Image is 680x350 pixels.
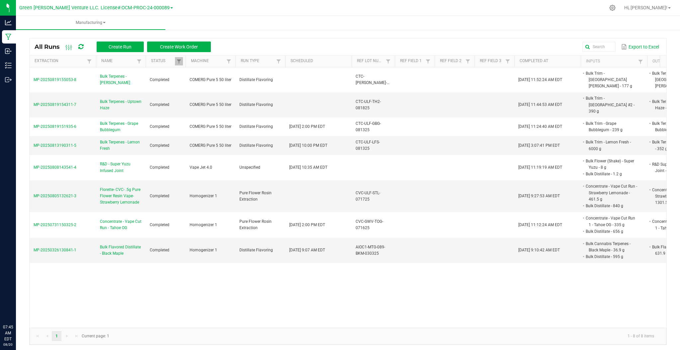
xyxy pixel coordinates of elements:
span: Bulk Terpenes - Grape Bubblegum [100,121,142,133]
p: 08/20 [3,342,13,347]
button: Export to Excel [620,41,661,52]
span: CVC-GWV-TOG-071625 [356,219,383,230]
li: Bulk Trim - Lemon Fresh - 6000 g [585,139,637,152]
inline-svg: Outbound [5,76,12,83]
span: [DATE] 2:00 PM EDT [289,124,325,129]
a: Ref Field 2Sortable [440,58,464,64]
span: Completed [150,248,169,252]
span: [DATE] 11:44:53 AM EDT [518,102,562,107]
button: Create Run [97,42,144,52]
li: Bulk Trim - [GEOGRAPHIC_DATA] #2 - 390 g [585,95,637,115]
span: COMERG Pure 5 50 liter [190,77,231,82]
span: Vape Jet 4.0 [190,165,212,170]
a: Filter [424,57,432,65]
span: Completed [150,165,169,170]
span: [DATE] 11:52:24 AM EDT [518,77,562,82]
span: CVC-ULF-STL-071725 [356,191,380,202]
span: Completed [150,102,169,107]
span: [DATE] 9:07 AM EDT [289,248,325,252]
li: Bulk Distillate - 595 g [585,253,637,260]
li: Bulk Distillate - 656 g [585,228,637,235]
span: [DATE] 10:00 PM EDT [289,143,327,148]
a: Filter [225,57,233,65]
span: Concentrate - Vape Cut Run - Tahoe OG [100,219,142,231]
span: Distillate Flavoring [239,248,273,252]
span: MP-20250805132621-3 [34,194,76,198]
span: Distillate Flavoring [239,124,273,129]
span: Create Run [109,44,131,49]
input: Search [582,42,616,52]
div: Manage settings [608,5,617,11]
a: Filter [504,57,512,65]
span: [DATE] 11:24:40 AM EDT [518,124,562,129]
li: Bulk Cannabis Terpenes - Black Maple - 36.9 g [585,240,637,253]
span: MP-20250819154311-7 [34,102,76,107]
a: ScheduledSortable [291,58,349,64]
span: Green [PERSON_NAME] Venture LLC. License#:OCM-PROC-24-000089 [19,5,170,11]
span: Completed [150,222,169,227]
a: Filter [135,57,143,65]
a: Run TypeSortable [241,58,274,64]
th: Inputs [581,55,647,67]
span: Pure Flower Rosin Extraction [239,191,272,202]
inline-svg: Analytics [5,19,12,26]
span: Bulk Terpenes - Lemon Fresh [100,139,142,152]
li: Bulk Trim - Grape Bubblegum - 239 g [585,120,637,133]
a: StatusSortable [151,58,175,64]
span: Homogenizer 1 [190,248,217,252]
span: Bulk Flavored Distillate - Black Maple [100,244,142,257]
span: Hi, [PERSON_NAME]! [624,5,667,10]
span: R&D - Super Yuzu Infused Joint [100,161,142,174]
span: CTC-ULF-TH2-081825 [356,99,381,110]
span: Completed [150,77,169,82]
kendo-pager-info: 1 - 8 of 8 items [113,331,659,342]
p: 07:45 AM EDT [3,324,13,342]
span: MP-20250813190311-5 [34,143,76,148]
inline-svg: Inbound [5,48,12,54]
a: Filter [464,57,472,65]
a: Manufacturing [16,16,165,30]
li: Bulk Trim - [GEOGRAPHIC_DATA][PERSON_NAME] - 177 g [585,70,637,90]
span: MP-20250819151935-6 [34,124,76,129]
span: MP-20250808143541-4 [34,165,76,170]
a: ExtractionSortable [35,58,85,64]
span: Completed [150,143,169,148]
li: Concentrate - Vape Cut Run 1 - Tahoe OG - 335 g [585,215,637,228]
span: [DATE] 11:19:19 AM EDT [518,165,562,170]
span: [DATE] 2:00 PM EDT [289,222,325,227]
span: AIOC1-MTG-089-BKM-030325 [356,245,385,256]
span: CTC-ULF-LFS-081325 [356,140,380,151]
a: MachineSortable [191,58,224,64]
inline-svg: Manufacturing [5,34,12,40]
span: [DATE] 10:35 AM EDT [289,165,327,170]
inline-svg: Inventory [5,62,12,69]
li: Bulk Flower (Shake) - Super Yuzu - 8 g [585,158,637,171]
span: [DATE] 11:12:24 AM EDT [518,222,562,227]
span: CTC-ULF-GBG-081325 [356,121,381,132]
a: Filter [175,57,183,65]
kendo-pager: Current page: 1 [30,328,666,345]
button: Create Work Order [147,42,211,52]
span: Distillate Flavoring [239,143,273,148]
span: Bulk Terpenes - Uptown Haze [100,99,142,111]
span: Manufacturing [16,20,165,26]
span: COMERG Pure 5 50 liter [190,124,231,129]
a: Filter [384,57,392,65]
span: COMERG Pure 5 50 liter [190,102,231,107]
a: NameSortable [101,58,135,64]
span: MP-20250731150325-2 [34,222,76,227]
span: Completed [150,194,169,198]
div: All Runs [35,41,216,52]
a: Completed AtSortable [520,58,578,64]
span: COMERG Pure 5 50 liter [190,143,231,148]
a: Filter [85,57,93,65]
a: Filter [275,57,283,65]
span: Distillate Flavoring [239,102,273,107]
a: Filter [637,57,644,66]
a: Page 1 [52,331,61,341]
a: Ref Field 3Sortable [480,58,503,64]
span: Distillate Flavoring [239,77,273,82]
span: Homogenizer 1 [190,222,217,227]
span: Unspecified [239,165,260,170]
span: Florette- CVC- .5g Pure Flower Resin Vape- Strawberry Lemonade [100,187,142,206]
